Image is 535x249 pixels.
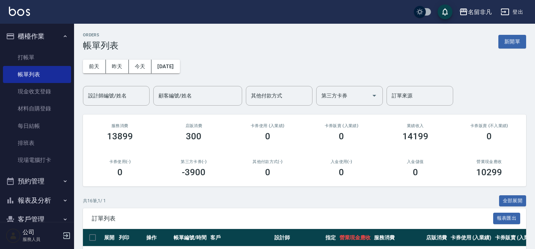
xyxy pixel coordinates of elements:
a: 材料自購登錄 [3,100,71,117]
button: 今天 [129,60,152,73]
button: 登出 [498,5,526,19]
h3: 0 [339,131,344,142]
button: 昨天 [106,60,129,73]
th: 設計師 [272,229,324,246]
h3: 13899 [107,131,133,142]
h3: -3900 [182,167,205,177]
a: 現金收支登錄 [3,83,71,100]
h3: 0 [486,131,492,142]
h3: 10299 [476,167,502,177]
button: 報表匯出 [493,213,521,224]
h2: 營業現金應收 [461,159,518,164]
p: 服務人員 [23,236,60,243]
h2: 卡券使用(-) [92,159,148,164]
h2: 卡券使用 (入業績) [240,123,296,128]
h2: 業績收入 [387,123,444,128]
button: 全部展開 [499,195,526,207]
th: 操作 [144,229,172,246]
a: 打帳單 [3,49,71,66]
h2: 入金儲值 [387,159,444,164]
th: 店販消費 [424,229,449,246]
h3: 0 [265,131,270,142]
h2: 入金使用(-) [314,159,370,164]
h2: 第三方卡券(-) [166,159,222,164]
th: 列印 [117,229,144,246]
button: save [438,4,452,19]
button: 客戶管理 [3,210,71,229]
h2: ORDERS [83,33,118,37]
span: 訂單列表 [92,215,493,222]
th: 客戶 [208,229,272,246]
th: 帳單編號/時間 [172,229,208,246]
h3: 300 [186,131,201,142]
button: 前天 [83,60,106,73]
img: Person [6,228,21,243]
th: 指定 [324,229,338,246]
button: [DATE] [151,60,180,73]
h2: 其他付款方式(-) [240,159,296,164]
h3: 0 [413,167,418,177]
button: Open [368,90,380,102]
h2: 卡券販賣 (入業績) [314,123,370,128]
a: 現場電腦打卡 [3,152,71,169]
button: 名留非凡 [456,4,495,20]
button: 櫃檯作業 [3,27,71,46]
button: 報表及分析 [3,191,71,210]
p: 共 16 筆, 1 / 1 [83,197,106,204]
th: 服務消費 [372,229,424,246]
h3: 14199 [402,131,428,142]
a: 新開單 [498,38,526,45]
h2: 卡券販賣 (不入業績) [461,123,518,128]
a: 帳單列表 [3,66,71,83]
h3: 0 [265,167,270,177]
a: 每日結帳 [3,117,71,135]
h2: 店販消費 [166,123,222,128]
h3: 帳單列表 [83,40,118,51]
th: 展開 [102,229,117,246]
a: 報表匯出 [493,215,521,222]
h3: 0 [339,167,344,177]
h3: 服務消費 [92,123,148,128]
th: 卡券使用 (入業績) [449,229,494,246]
th: 營業現金應收 [338,229,372,246]
h5: 公司 [23,229,60,236]
img: Logo [9,7,30,16]
h3: 0 [117,167,123,177]
button: 新開單 [498,35,526,49]
a: 排班表 [3,135,71,152]
div: 名留非凡 [468,7,492,17]
button: 預約管理 [3,172,71,191]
